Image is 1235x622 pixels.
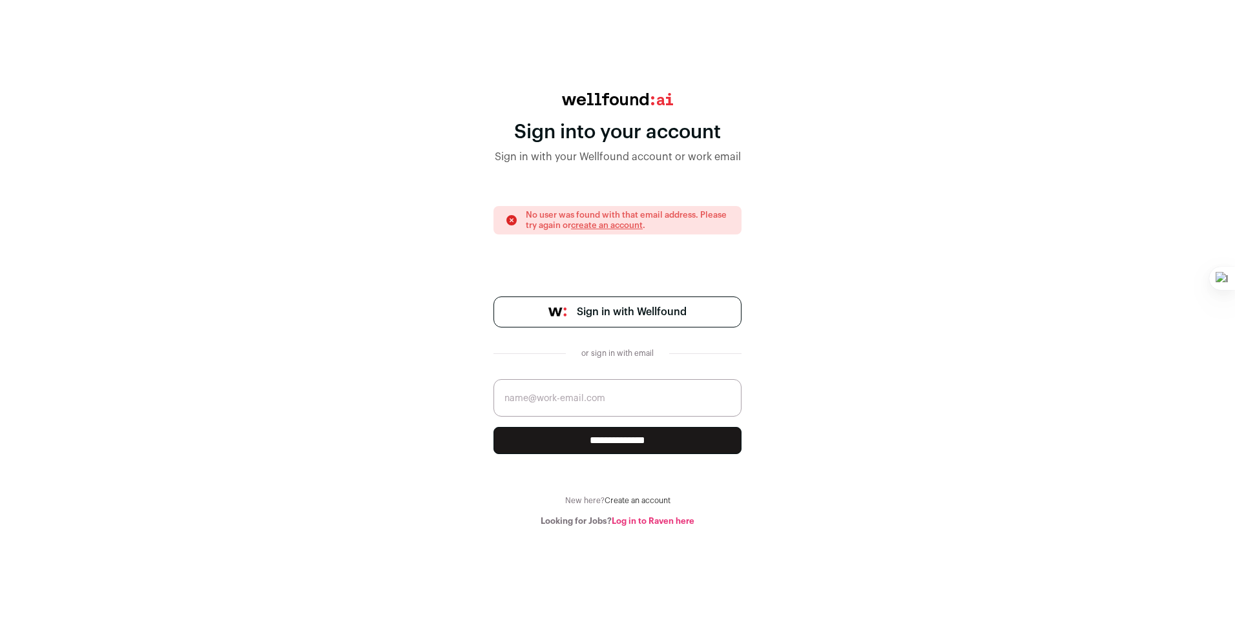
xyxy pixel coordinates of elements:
[605,497,670,504] a: Create an account
[562,93,673,105] img: wellfound:ai
[577,304,687,320] span: Sign in with Wellfound
[612,517,694,525] a: Log in to Raven here
[493,495,742,506] div: New here?
[493,516,742,526] div: Looking for Jobs?
[526,210,730,231] p: No user was found with that email address. Please try again or .
[493,121,742,144] div: Sign into your account
[493,379,742,417] input: name@work-email.com
[493,296,742,327] a: Sign in with Wellfound
[548,307,566,316] img: wellfound-symbol-flush-black-fb3c872781a75f747ccb3a119075da62bfe97bd399995f84a933054e44a575c4.png
[493,149,742,165] div: Sign in with your Wellfound account or work email
[571,221,643,229] a: create an account
[576,348,659,358] div: or sign in with email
